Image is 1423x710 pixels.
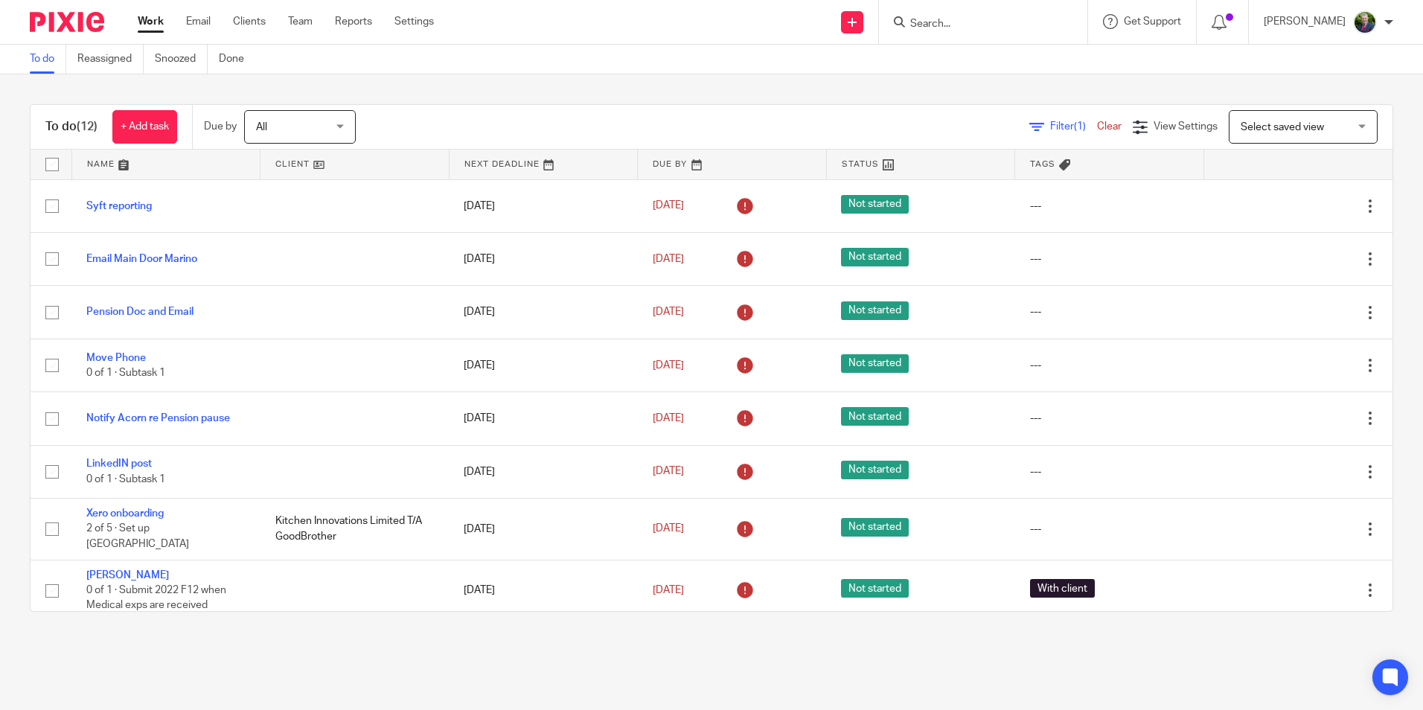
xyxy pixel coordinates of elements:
a: + Add task [112,110,177,144]
a: Move Phone [86,353,146,363]
td: [DATE] [449,286,638,339]
span: (1) [1074,121,1086,132]
span: [DATE] [653,254,684,264]
a: Xero onboarding [86,508,164,519]
div: --- [1030,464,1189,479]
a: Team [288,14,313,29]
span: [DATE] [653,360,684,371]
a: Reports [335,14,372,29]
span: Not started [841,248,909,266]
div: --- [1030,304,1189,319]
td: [DATE] [449,392,638,445]
span: View Settings [1154,121,1218,132]
span: Not started [841,354,909,373]
span: [DATE] [653,307,684,317]
span: Not started [841,301,909,320]
h1: To do [45,119,97,135]
span: Not started [841,461,909,479]
span: 0 of 1 · Submit 2022 F12 when Medical exps are received [86,585,226,611]
a: Clear [1097,121,1122,132]
span: (12) [77,121,97,132]
a: Syft reporting [86,201,152,211]
a: Pension Doc and Email [86,307,194,317]
span: [DATE] [653,585,684,595]
span: Tags [1030,160,1055,168]
span: Not started [841,195,909,214]
img: download.png [1353,10,1377,34]
input: Search [909,18,1043,31]
td: [DATE] [449,445,638,498]
span: 2 of 5 · Set up [GEOGRAPHIC_DATA] [86,524,189,550]
span: Not started [841,407,909,426]
p: [PERSON_NAME] [1264,14,1346,29]
div: --- [1030,522,1189,537]
span: 0 of 1 · Subtask 1 [86,368,165,378]
span: Not started [841,518,909,537]
div: --- [1030,411,1189,426]
a: LinkedIN post [86,458,152,469]
p: Due by [204,119,237,134]
td: [DATE] [449,232,638,285]
td: [DATE] [449,499,638,560]
a: Snoozed [155,45,208,74]
span: [DATE] [653,524,684,534]
span: Filter [1050,121,1097,132]
div: --- [1030,252,1189,266]
a: Email [186,14,211,29]
a: Done [219,45,255,74]
span: Get Support [1124,16,1181,27]
span: With client [1030,579,1095,598]
a: Reassigned [77,45,144,74]
a: To do [30,45,66,74]
a: Notify Acorn re Pension pause [86,413,230,423]
span: Not started [841,579,909,598]
img: Pixie [30,12,104,32]
span: 0 of 1 · Subtask 1 [86,474,165,484]
div: --- [1030,199,1189,214]
a: [PERSON_NAME] [86,570,169,581]
span: [DATE] [653,413,684,423]
div: --- [1030,358,1189,373]
span: All [256,122,267,132]
td: [DATE] [449,560,638,621]
td: Kitchen Innovations Limited T/A GoodBrother [260,499,450,560]
td: [DATE] [449,179,638,232]
a: Clients [233,14,266,29]
a: Work [138,14,164,29]
span: [DATE] [653,467,684,477]
a: Settings [394,14,434,29]
span: Select saved view [1241,122,1324,132]
a: Email Main Door Marino [86,254,197,264]
td: [DATE] [449,339,638,391]
span: [DATE] [653,201,684,211]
